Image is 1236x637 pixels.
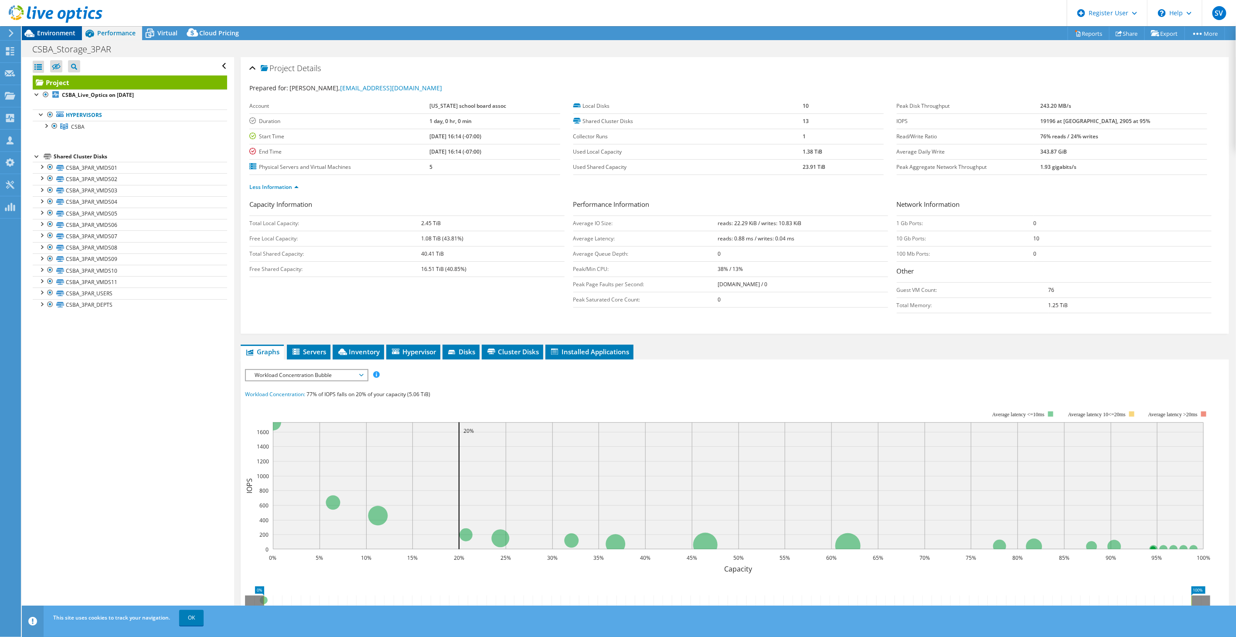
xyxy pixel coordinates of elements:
span: Inventory [337,347,380,356]
text: 5% [316,554,323,562]
b: 1.08 TiB (43.81%) [422,235,464,242]
b: 0 [718,296,721,303]
a: [EMAIL_ADDRESS][DOMAIN_NAME] [340,84,442,92]
b: 1.25 TiB [1049,301,1068,309]
span: [PERSON_NAME], [289,84,442,92]
a: Hypervisors [33,110,227,121]
label: Local Disks [573,102,803,110]
text: 1400 [257,443,269,450]
label: Used Local Capacity [573,147,803,156]
text: 40% [640,554,650,562]
a: Project [33,75,227,89]
a: Export [1144,27,1185,40]
span: Servers [291,347,326,356]
text: 80% [1012,554,1023,562]
span: Installed Applications [550,347,629,356]
a: More [1185,27,1225,40]
span: Disks [447,347,475,356]
text: Average latency >20ms [1148,411,1198,418]
b: 40.41 TiB [422,250,444,257]
label: IOPS [897,117,1040,126]
b: [DATE] 16:14 (-07:00) [429,133,481,140]
text: 45% [687,554,697,562]
text: 15% [407,554,418,562]
span: Cluster Disks [486,347,539,356]
a: Less Information [249,183,299,191]
a: CSBA_3PAR_VMDS02 [33,173,227,185]
text: 1000 [257,473,269,480]
text: 25% [501,554,511,562]
h3: Network Information [897,199,1212,211]
td: Average Queue Depth: [573,246,718,261]
text: 200 [259,531,269,538]
text: 50% [733,554,744,562]
text: 1200 [257,458,269,465]
a: CSBA_3PAR_VMDS09 [33,253,227,265]
b: 1.93 gigabits/s [1040,163,1076,171]
span: Workload Concentration Bubble [250,370,362,380]
span: Cloud Pricing [199,29,239,37]
tspan: Average latency 10<=20ms [1068,411,1126,418]
b: 243.20 MB/s [1040,102,1071,110]
tspan: Average latency <=10ms [992,411,1045,418]
span: Virtual [157,29,177,37]
text: 65% [873,554,883,562]
a: OK [179,610,204,626]
b: 1.38 TiB [803,148,822,155]
text: 600 [259,502,269,509]
label: Average Daily Write [897,147,1040,156]
span: Workload Concentration: [245,390,305,398]
div: Shared Cluster Disks [54,151,227,162]
a: CSBA_3PAR_VMDS03 [33,185,227,196]
label: Used Shared Capacity [573,163,803,171]
td: Total Local Capacity: [249,216,421,231]
label: Read/Write Ratio [897,132,1040,141]
span: Details [297,63,321,73]
label: Physical Servers and Virtual Machines [249,163,429,171]
b: reads: 0.88 ms / writes: 0.04 ms [718,235,794,242]
svg: \n [1158,9,1166,17]
a: CSBA_3PAR_VMDS06 [33,219,227,230]
label: Duration [249,117,429,126]
td: 100 Mb Ports: [897,246,1034,261]
a: Reports [1068,27,1110,40]
b: 0 [718,250,721,257]
td: 1 Gb Ports: [897,216,1034,231]
span: Project [261,64,295,73]
td: Peak Page Faults per Second: [573,277,718,292]
a: CSBA_3PAR_VMDS10 [33,265,227,276]
text: 400 [259,517,269,524]
b: 343.87 GiB [1040,148,1067,155]
td: Total Shared Capacity: [249,246,421,261]
b: 5 [429,163,432,171]
b: 23.91 TiB [803,163,825,171]
a: CSBA_3PAR_VMDS04 [33,196,227,208]
b: 13 [803,117,809,125]
text: 70% [919,554,930,562]
b: 16.51 TiB (40.85%) [422,265,467,273]
label: Peak Aggregate Network Throughput [897,163,1040,171]
text: 0 [266,546,269,553]
label: End Time [249,147,429,156]
a: CSBA_3PAR_VMDS11 [33,276,227,288]
a: CSBA [33,121,227,132]
text: Capacity [725,564,753,574]
span: Hypervisor [391,347,436,356]
a: CSBA_Live_Optics on [DATE] [33,89,227,101]
text: 55% [780,554,790,562]
a: CSBA_3PAR_VMDS08 [33,242,227,253]
b: 0 [1034,219,1037,227]
label: Account [249,102,429,110]
a: Share [1109,27,1145,40]
b: 76% reads / 24% writes [1040,133,1098,140]
b: reads: 22.29 KiB / writes: 10.83 KiB [718,219,801,227]
b: 76 [1049,286,1055,294]
a: CSBA_3PAR_DEPTS [33,299,227,311]
text: 85% [1059,554,1069,562]
span: Graphs [245,347,279,356]
td: Average Latency: [573,231,718,246]
a: CSBA_3PAR_USERS [33,288,227,299]
text: 20% [454,554,464,562]
text: 800 [259,487,269,494]
b: CSBA_Live_Optics on [DATE] [62,91,134,99]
